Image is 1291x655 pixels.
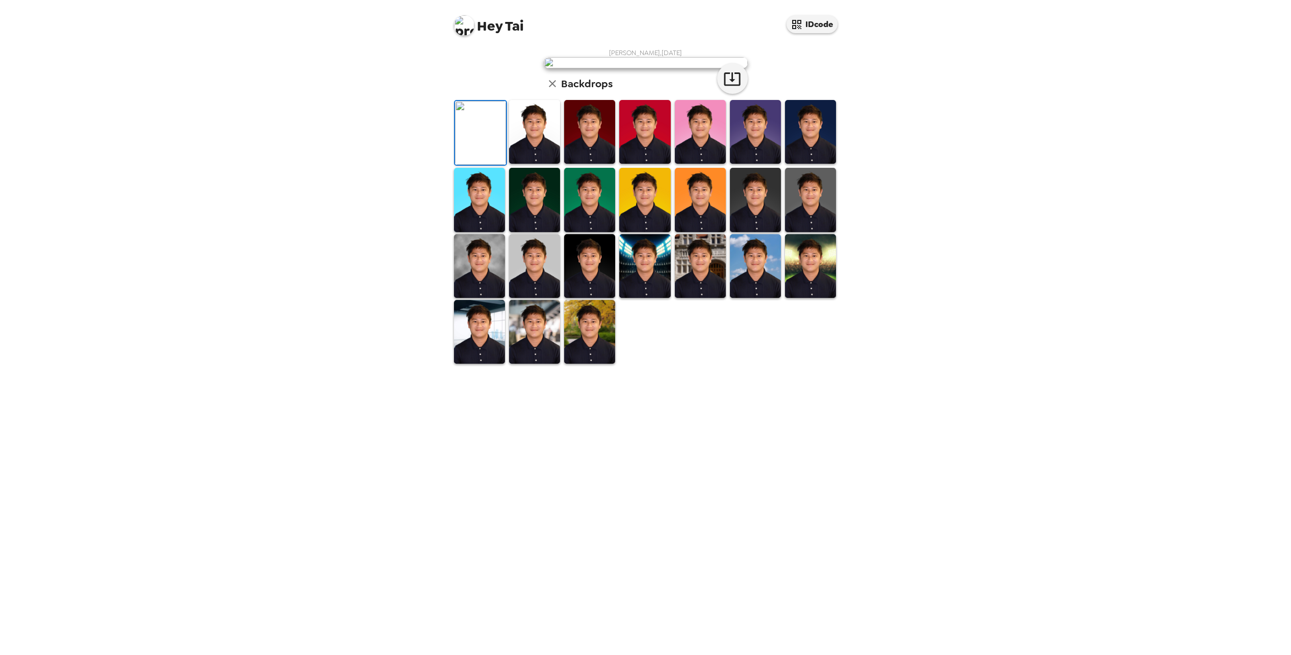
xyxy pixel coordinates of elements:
img: profile pic [454,15,474,36]
span: Hey [477,17,502,35]
span: Tai [454,10,524,33]
img: Original [455,101,506,165]
span: [PERSON_NAME] , [DATE] [609,48,682,57]
img: user [544,57,748,68]
button: IDcode [787,15,838,33]
h6: Backdrops [561,75,613,92]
